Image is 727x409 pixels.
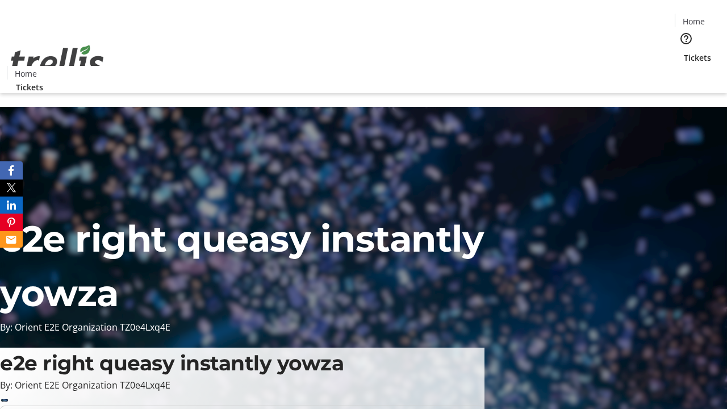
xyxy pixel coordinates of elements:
span: Tickets [16,81,43,93]
a: Home [675,15,712,27]
button: Help [675,27,697,50]
a: Tickets [7,81,52,93]
a: Home [7,68,44,80]
span: Tickets [684,52,711,64]
span: Home [15,68,37,80]
span: Home [683,15,705,27]
img: Orient E2E Organization TZ0e4Lxq4E's Logo [7,32,108,89]
button: Cart [675,64,697,86]
a: Tickets [675,52,720,64]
